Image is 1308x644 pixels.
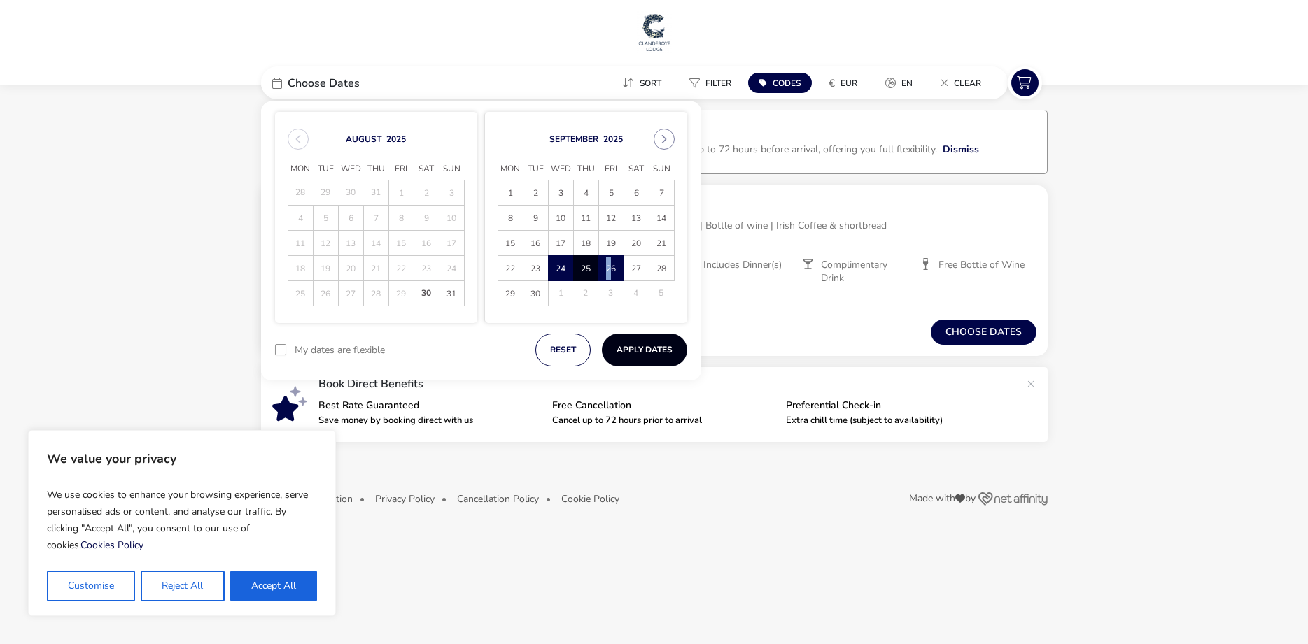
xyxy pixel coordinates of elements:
[625,181,648,206] span: 6
[548,159,573,180] span: Wed
[523,281,548,306] td: 30
[575,181,598,206] span: 4
[439,231,464,256] td: 17
[602,334,687,366] button: Apply Dates
[499,231,522,256] span: 15
[598,159,624,180] span: Fri
[80,538,143,552] a: Cookies Policy
[548,206,573,231] td: 10
[388,206,414,231] td: 8
[414,231,439,256] td: 16
[318,378,1020,389] p: Book Direct Benefits
[786,401,1008,410] p: Preferential Check-in
[817,73,869,93] button: €EUR
[598,281,624,306] td: 3
[625,257,648,281] span: 27
[573,180,598,206] td: 4
[338,206,363,231] td: 6
[414,281,439,306] span: 30
[931,320,1036,345] button: Choose dates
[338,256,363,281] td: 20
[705,78,731,89] span: Filter
[386,134,406,145] button: Choose Year
[338,231,363,256] td: 13
[624,231,649,256] td: 20
[313,180,338,206] td: 29
[523,206,548,231] td: 9
[575,231,598,256] span: 18
[440,282,463,306] span: 31
[549,257,572,281] span: 24
[649,256,674,281] td: 28
[141,571,224,601] button: Reject All
[548,281,573,306] td: 1
[498,281,523,306] td: 29
[938,259,1025,271] span: Free Bottle of Wine
[556,185,1048,296] div: A Date with Nature1 night B&B | 3-course dinner | Bottle of wine | Irish Coffee & shortbreadInclu...
[611,73,678,93] naf-pibe-menu-bar-item: Sort
[829,76,835,90] i: €
[624,180,649,206] td: 6
[313,231,338,256] td: 12
[573,206,598,231] td: 11
[943,142,979,157] button: Dismiss
[874,73,929,93] naf-pibe-menu-bar-item: en
[313,159,338,180] span: Tue
[388,159,414,180] span: Fri
[954,78,981,89] span: Clear
[457,494,539,504] button: Cancellation Policy
[624,159,649,180] span: Sat
[439,206,464,231] td: 10
[748,73,812,93] button: Codes
[524,231,547,256] span: 16
[748,73,817,93] naf-pibe-menu-bar-item: Codes
[549,231,572,256] span: 17
[318,401,541,410] p: Best Rate Guaranteed
[279,143,937,156] p: When you book direct with Clandeboye Lodge, you can cancel or change your booking for free up to ...
[499,257,522,281] span: 22
[523,256,548,281] td: 23
[649,206,674,231] td: 14
[650,181,673,206] span: 7
[261,66,471,99] div: Choose Dates
[363,206,388,231] td: 7
[414,206,439,231] td: 9
[47,445,317,473] p: We value your privacy
[548,256,573,281] td: 24
[909,494,976,503] span: Made with by
[338,159,363,180] span: Wed
[929,73,998,93] naf-pibe-menu-bar-item: Clear
[288,206,313,231] td: 4
[524,181,547,206] span: 2
[499,282,522,306] span: 29
[28,430,336,616] div: We value your privacy
[929,73,992,93] button: Clear
[552,401,775,410] p: Free Cancellation
[535,334,591,366] button: reset
[598,206,624,231] td: 12
[288,78,360,89] span: Choose Dates
[624,256,649,281] td: 27
[573,159,598,180] span: Thu
[649,281,674,306] td: 5
[773,78,801,89] span: Codes
[650,206,673,231] span: 14
[47,571,135,601] button: Customise
[549,134,598,145] button: Choose Month
[375,494,435,504] button: Privacy Policy
[524,206,547,231] span: 9
[603,134,623,145] button: Choose Year
[573,231,598,256] td: 18
[498,231,523,256] td: 15
[624,206,649,231] td: 13
[548,180,573,206] td: 3
[600,181,623,206] span: 5
[414,281,439,306] td: 30
[549,181,572,206] span: 3
[524,257,547,281] span: 23
[600,231,623,256] span: 19
[561,494,619,504] button: Cookie Policy
[598,256,624,281] td: 26
[498,180,523,206] td: 1
[363,231,388,256] td: 14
